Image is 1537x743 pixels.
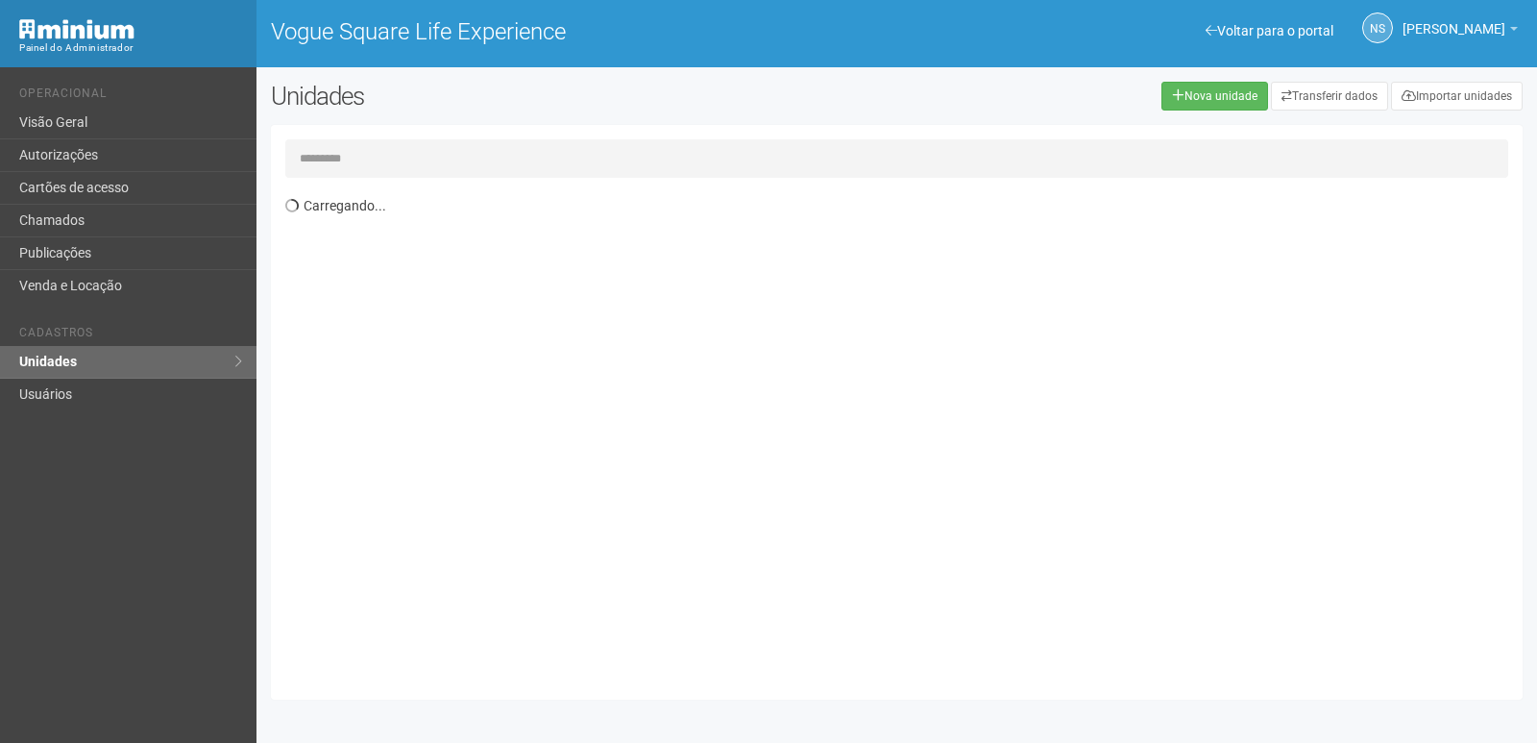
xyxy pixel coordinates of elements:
[1161,82,1268,111] a: Nova unidade
[271,82,776,111] h2: Unidades
[1403,24,1518,39] a: [PERSON_NAME]
[1206,23,1333,38] a: Voltar para o portal
[19,19,134,39] img: Minium
[1271,82,1388,111] a: Transferir dados
[1362,12,1393,43] a: NS
[285,187,1523,685] div: Carregando...
[1391,82,1523,111] a: Importar unidades
[1403,3,1505,37] span: Nicolle Silva
[19,87,242,107] li: Operacional
[19,326,242,346] li: Cadastros
[19,39,242,57] div: Painel do Administrador
[271,19,883,44] h1: Vogue Square Life Experience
